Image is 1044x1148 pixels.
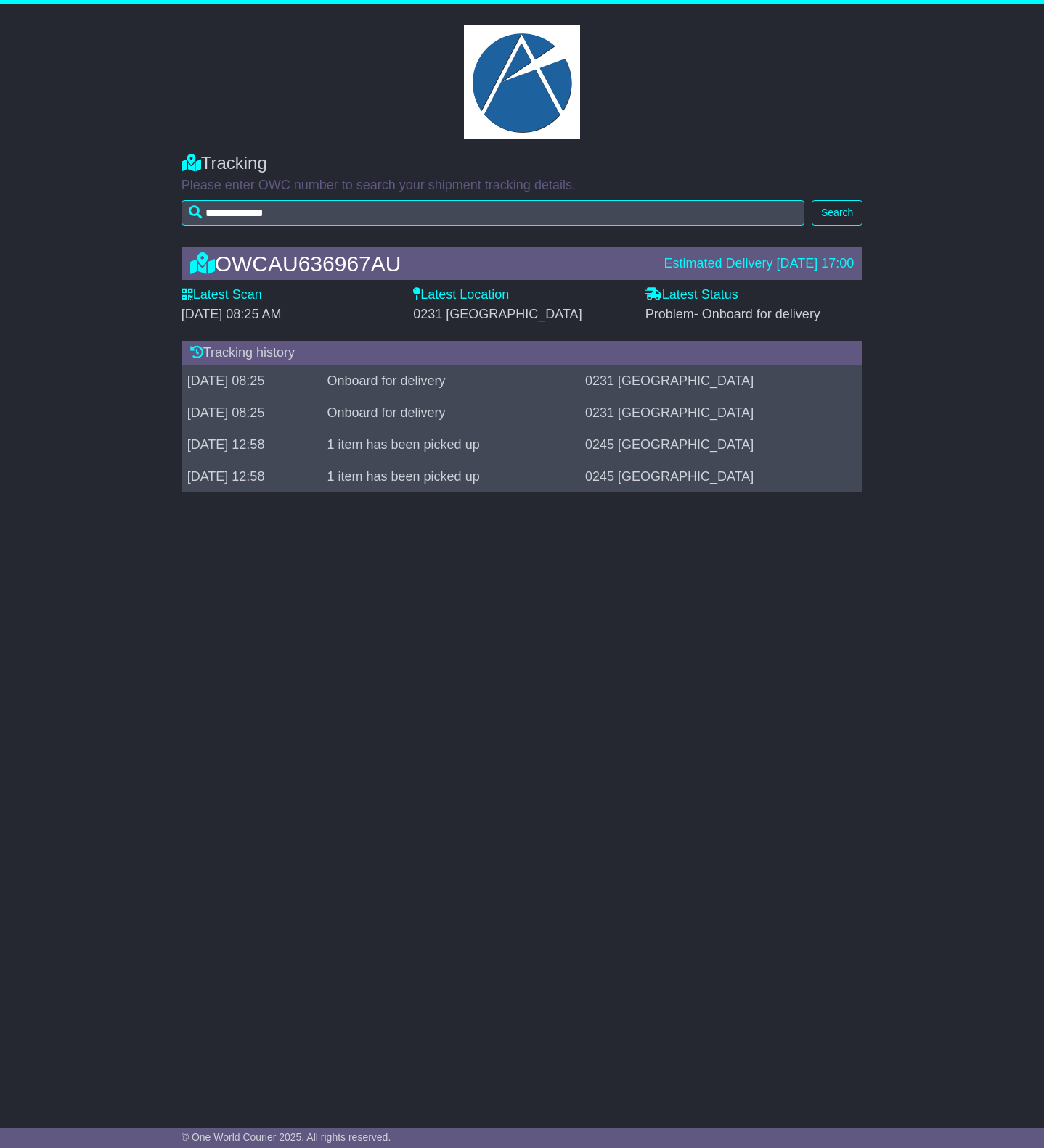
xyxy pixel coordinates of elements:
td: 0245 [GEOGRAPHIC_DATA] [579,461,862,493]
div: Estimated Delivery [DATE] 17:00 [664,256,855,272]
td: 0231 [GEOGRAPHIC_DATA] [579,366,862,397]
td: [DATE] 08:25 [182,366,322,397]
label: Latest Location [413,287,509,303]
td: Onboard for delivery [322,397,579,429]
td: [DATE] 12:58 [182,429,322,461]
span: [DATE] 08:25 AM [182,307,282,321]
img: GetCustomerLogo [464,25,580,139]
label: Latest Status [645,287,738,303]
div: Tracking [182,153,863,174]
td: 0245 [GEOGRAPHIC_DATA] [579,429,862,461]
p: Please enter OWC number to search your shipment tracking details. [182,178,863,194]
span: 0231 [GEOGRAPHIC_DATA] [413,307,582,321]
td: [DATE] 08:25 [182,397,322,429]
td: [DATE] 12:58 [182,461,322,493]
div: Tracking history [182,341,863,366]
button: Search [812,200,862,226]
td: 1 item has been picked up [322,461,579,493]
label: Latest Scan [182,287,262,303]
td: 0231 [GEOGRAPHIC_DATA] [579,397,862,429]
span: Problem [645,307,820,321]
td: Onboard for delivery [322,366,579,397]
td: 1 item has been picked up [322,429,579,461]
span: - Onboard for delivery [694,307,820,321]
div: OWCAU636967AU [183,252,657,276]
span: © One World Courier 2025. All rights reserved. [182,1131,391,1143]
